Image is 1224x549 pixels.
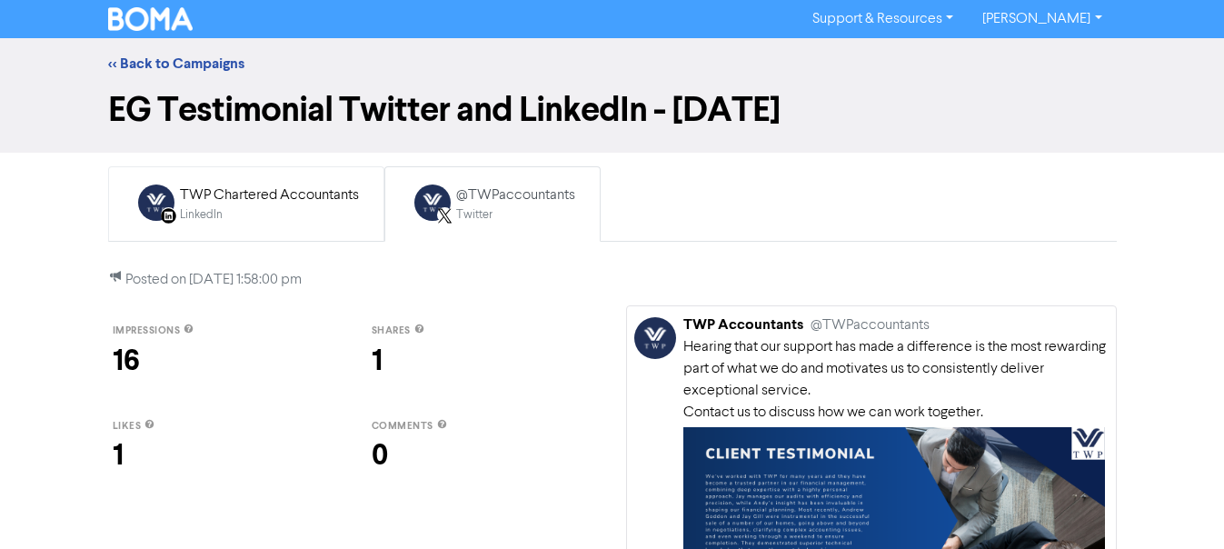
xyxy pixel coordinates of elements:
[372,339,594,383] div: 1
[113,434,335,477] div: 1
[138,185,174,221] img: LINKEDIN
[811,318,930,333] span: @TWPaccountants
[798,5,968,34] a: Support & Resources
[113,339,335,383] div: 16
[180,206,359,224] div: LinkedIn
[968,5,1116,34] a: [PERSON_NAME]
[372,324,411,337] span: shares
[108,7,194,31] img: BOMA Logo
[683,315,803,334] span: TWP Accountants
[108,55,244,73] a: << Back to Campaigns
[108,269,1117,291] p: Posted on [DATE] 1:58:00 pm
[683,336,1109,424] div: Hearing that our support has made a difference is the most rewarding part of what we do and motiv...
[113,324,181,337] span: impressions
[414,185,451,221] img: TWITTER
[113,420,142,433] span: likes
[372,420,433,433] span: comments
[180,185,359,206] div: TWP Chartered Accountants
[1133,462,1224,549] iframe: Chat Widget
[372,434,594,477] div: 0
[634,317,676,359] img: twitter avatar
[108,89,1117,131] h1: EG Testimonial Twitter and LinkedIn - [DATE]
[456,206,575,224] div: Twitter
[456,185,575,206] div: @TWPaccountants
